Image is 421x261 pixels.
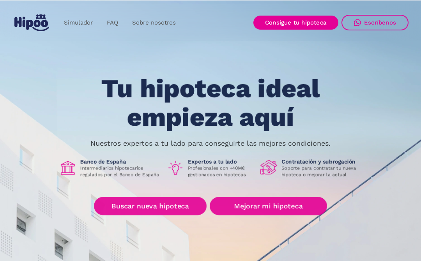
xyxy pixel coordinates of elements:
p: Soporte para contratar tu nueva hipoteca o mejorar la actual [281,165,362,178]
div: Escríbenos [364,19,396,26]
a: Mejorar mi hipoteca [210,197,327,215]
p: Intermediarios hipotecarios regulados por el Banco de España [80,165,161,178]
h1: Banco de España [80,158,161,165]
a: Sobre nosotros [125,15,183,30]
a: Escríbenos [341,15,409,30]
h1: Tu hipoteca ideal empieza aquí [63,75,358,131]
p: Nuestros expertos a tu lado para conseguirte las mejores condiciones. [90,140,331,146]
a: Simulador [57,15,100,30]
h1: Expertos a tu lado [188,158,254,165]
a: home [12,11,51,34]
a: Buscar nueva hipoteca [94,197,207,215]
p: Profesionales con +40M€ gestionados en hipotecas [188,165,254,178]
h1: Contratación y subrogación [281,158,362,165]
a: FAQ [100,15,125,30]
a: Consigue tu hipoteca [253,16,338,30]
